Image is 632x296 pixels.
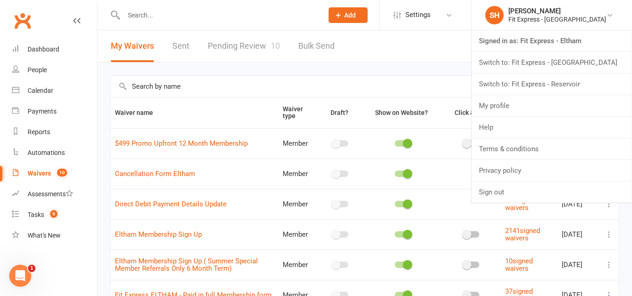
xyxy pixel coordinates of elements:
a: Pending Review10 [208,30,280,62]
button: My Waivers [111,30,154,62]
td: [DATE] [558,250,599,280]
div: SH [485,6,504,24]
a: Calendar [12,80,97,101]
a: Privacy policy [472,160,632,181]
button: Waiver name [115,107,163,118]
td: Member [279,128,318,159]
div: Tasks [28,211,44,218]
button: Draft? [322,107,359,118]
a: Waivers 10 [12,163,97,184]
span: 9 [50,210,57,218]
a: Dashboard [12,39,97,60]
div: Dashboard [28,46,59,53]
input: Search by name [111,76,573,97]
a: Assessments [12,184,97,205]
div: Waivers [28,170,51,177]
a: Switch to: Fit Express - [GEOGRAPHIC_DATA] [472,52,632,73]
button: Show on Website? [367,107,438,118]
span: Click & Pay [455,109,487,116]
a: Direct Debit Payment Details Update [115,200,227,208]
div: Payments [28,108,57,115]
a: Automations [12,142,97,163]
a: What's New [12,225,97,246]
div: Calendar [28,87,53,94]
button: Click & Pay [446,107,497,118]
td: Member [279,250,318,280]
a: Reports [12,122,97,142]
a: Cancellation Form Eltham [115,170,195,178]
a: Terms & conditions [472,138,632,159]
a: Tasks 9 [12,205,97,225]
div: Reports [28,128,50,136]
a: Sent [172,30,189,62]
td: [DATE] [558,189,599,219]
a: 663signed waivers [505,196,536,212]
a: Help [472,117,632,138]
td: Member [279,159,318,189]
span: Show on Website? [375,109,428,116]
div: What's New [28,232,61,239]
div: [PERSON_NAME] [508,7,606,15]
a: People [12,60,97,80]
a: Sign out [472,182,632,203]
span: Draft? [330,109,348,116]
a: $499 Promo Upfront 12 Month Membership [115,139,248,148]
th: Waiver type [279,97,318,128]
td: Member [279,189,318,219]
div: Fit Express - [GEOGRAPHIC_DATA] [508,15,606,23]
span: 10 [271,41,280,51]
span: Add [345,11,356,19]
a: Payments [12,101,97,122]
span: Settings [405,5,431,25]
iframe: Intercom live chat [9,265,31,287]
button: Add [329,7,368,23]
div: Assessments [28,190,73,198]
a: 2141signed waivers [505,227,540,243]
div: People [28,66,47,74]
a: My profile [472,95,632,116]
span: Waiver name [115,109,163,116]
span: 1 [28,265,35,272]
span: 10 [57,169,67,176]
a: Signed in as: Fit Express - Eltham [472,30,632,51]
td: [DATE] [558,219,599,250]
div: Automations [28,149,65,156]
a: Switch to: Fit Express - Reservoir [472,74,632,95]
input: Search... [121,9,317,22]
a: 10signed waivers [505,257,533,273]
td: Member [279,219,318,250]
a: Eltham Membership Sign Up [115,230,202,239]
a: Clubworx [11,9,34,32]
a: Eltham Membership Sign Up ( Summer Special Member Referrals Only 6 Month Term) [115,257,258,273]
a: Bulk Send [298,30,335,62]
